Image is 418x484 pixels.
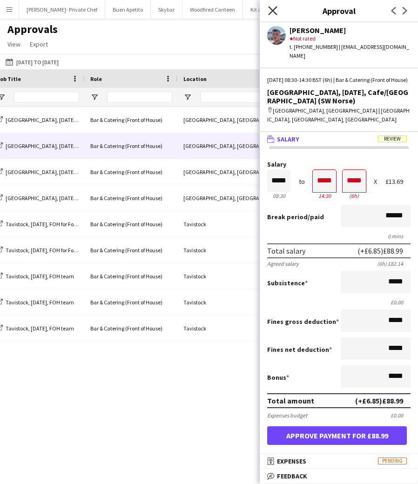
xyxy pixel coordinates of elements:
[299,178,305,185] div: to
[277,457,306,465] span: Expenses
[85,107,178,133] div: Bar & Catering (Front of House)
[267,76,411,84] div: [DATE] 08:30-14:30 BST (6h) | Bar & Catering (Front of House)
[107,92,172,103] input: Role Filter Input
[391,412,411,419] div: £0.00
[277,135,299,143] span: Salary
[267,233,411,240] div: 0 mins
[343,192,366,199] div: 6h
[178,133,271,159] div: [GEOGRAPHIC_DATA], [GEOGRAPHIC_DATA]
[151,0,182,19] button: Skybar
[290,34,411,43] div: Not rated
[267,373,289,382] label: Bonus
[267,246,305,255] div: Total salary
[377,260,411,267] div: (6h) £82.14
[26,38,52,50] a: Export
[6,116,168,123] span: [GEOGRAPHIC_DATA], [DATE], Cafe/[GEOGRAPHIC_DATA] (SW Norse)
[85,211,178,237] div: Bar & Catering (Front of House)
[267,299,411,306] div: £0.00
[30,40,48,48] span: Export
[19,0,105,19] button: [PERSON_NAME]- Private Chef
[313,192,336,199] div: 14:30
[267,317,339,326] label: Fines gross deduction
[267,88,411,105] div: [GEOGRAPHIC_DATA], [DATE], Cafe/[GEOGRAPHIC_DATA] (SW Norse)
[178,263,271,289] div: Tavistock
[267,260,299,267] div: Agreed salary
[267,192,290,199] div: 08:30
[6,247,123,254] span: Tavistock, [DATE], FOH for Four Elements Catering
[267,107,411,123] div: [GEOGRAPHIC_DATA], [GEOGRAPHIC_DATA] | [GEOGRAPHIC_DATA], [GEOGRAPHIC_DATA], [GEOGRAPHIC_DATA]
[6,325,74,332] span: Tavistock, [DATE], FOH team
[85,237,178,263] div: Bar & Catering (Front of House)
[178,316,271,341] div: Tavistock
[277,472,307,480] span: Feedback
[7,40,20,48] span: View
[178,237,271,263] div: Tavistock
[14,92,79,103] input: Job Title Filter Input
[267,213,308,221] span: Break period
[4,56,61,67] button: [DATE] to [DATE]
[90,75,102,82] span: Role
[374,178,377,185] div: X
[260,5,418,17] h3: Approval
[4,38,24,50] a: View
[267,213,324,221] label: /paid
[267,426,407,445] button: Approve payment for £88.99
[6,273,74,280] span: Tavistock, [DATE], FOH team
[183,93,192,101] button: Open Filter Menu
[200,92,265,103] input: Location Filter Input
[85,263,178,289] div: Bar & Catering (Front of House)
[178,107,271,133] div: [GEOGRAPHIC_DATA], [GEOGRAPHIC_DATA]
[267,345,332,354] label: Fines net deduction
[357,246,403,255] div: (+£6.85) £88.99
[178,289,271,315] div: Tavistock
[6,195,168,202] span: [GEOGRAPHIC_DATA], [DATE], Cafe/[GEOGRAPHIC_DATA] (SW Norse)
[267,396,314,405] div: Total amount
[178,159,271,185] div: [GEOGRAPHIC_DATA], [GEOGRAPHIC_DATA]
[6,142,168,149] span: [GEOGRAPHIC_DATA], [DATE], Cafe/[GEOGRAPHIC_DATA] (SW Norse)
[6,221,123,228] span: Tavistock, [DATE], FOH for Four Elements Catering
[385,178,411,185] div: £13.69
[85,289,178,315] div: Bar & Catering (Front of House)
[90,93,99,101] button: Open Filter Menu
[243,0,285,19] button: Kit and Kee
[267,279,308,287] label: Subsistence
[85,185,178,211] div: Bar & Catering (Front of House)
[85,316,178,341] div: Bar & Catering (Front of House)
[267,412,307,419] div: Expenses budget
[267,161,411,168] label: Salary
[290,43,411,60] div: t. [PHONE_NUMBER] | [EMAIL_ADDRESS][DOMAIN_NAME]
[85,133,178,159] div: Bar & Catering (Front of House)
[260,454,418,468] mat-expansion-panel-header: ExpensesPending
[183,75,207,82] span: Location
[182,0,243,19] button: Woodfired Canteen
[178,185,271,211] div: [GEOGRAPHIC_DATA], [GEOGRAPHIC_DATA]
[6,299,74,306] span: Tavistock, [DATE], FOH team
[260,469,418,483] mat-expansion-panel-header: Feedback
[378,135,407,142] span: Review
[178,211,271,237] div: Tavistock
[378,457,407,464] span: Pending
[355,396,403,405] div: (+£6.85) £88.99
[105,0,151,19] button: Buen Apetito
[290,26,411,34] div: [PERSON_NAME]
[85,159,178,185] div: Bar & Catering (Front of House)
[6,168,168,175] span: [GEOGRAPHIC_DATA], [DATE], Cafe/[GEOGRAPHIC_DATA] (SW Norse)
[260,132,418,146] mat-expansion-panel-header: SalaryReview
